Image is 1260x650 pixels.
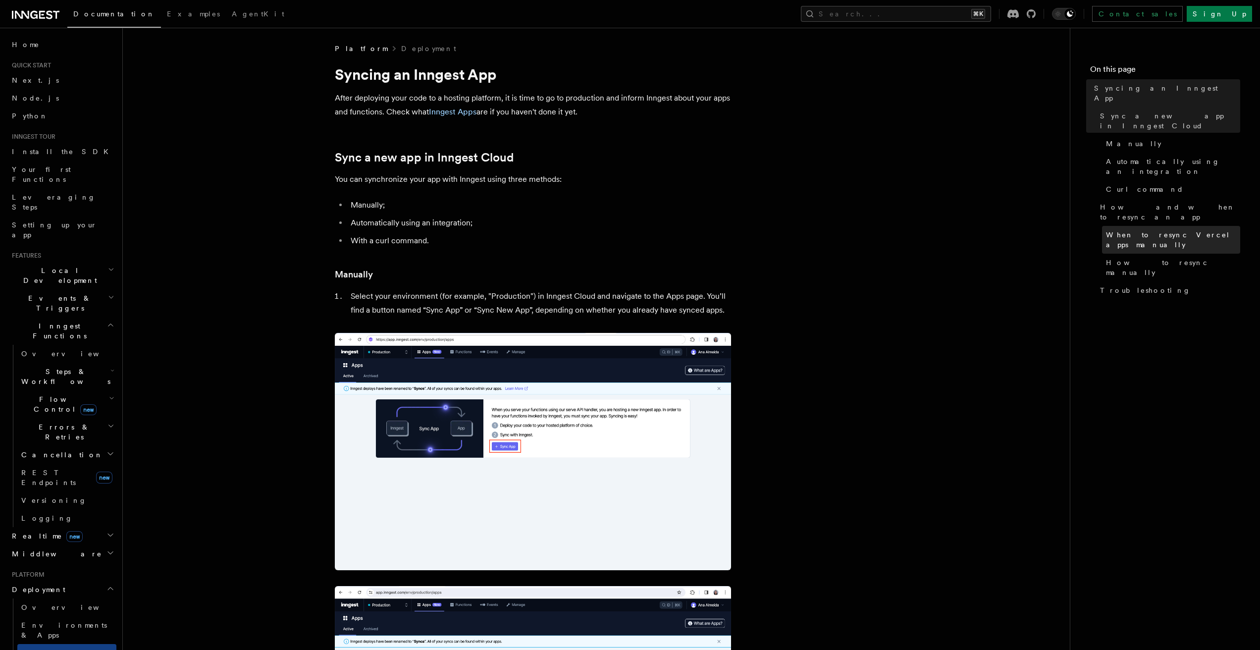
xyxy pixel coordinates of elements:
[17,367,110,386] span: Steps & Workflows
[17,390,116,418] button: Flow Controlnew
[8,527,116,545] button: Realtimenew
[1100,285,1191,295] span: Troubleshooting
[401,44,456,54] a: Deployment
[8,571,45,579] span: Platform
[8,266,108,285] span: Local Development
[17,345,116,363] a: Overview
[21,496,87,504] span: Versioning
[1106,157,1240,176] span: Automatically using an integration
[17,418,116,446] button: Errors & Retries
[17,464,116,491] a: REST Endpointsnew
[1102,153,1240,180] a: Automatically using an integration
[17,446,116,464] button: Cancellation
[8,61,51,69] span: Quick start
[8,531,83,541] span: Realtime
[348,216,731,230] li: Automatically using an integration;
[17,394,109,414] span: Flow Control
[73,10,155,18] span: Documentation
[335,333,731,570] img: Inngest Cloud screen with sync App button when you have no apps synced yet
[17,598,116,616] a: Overview
[12,193,96,211] span: Leveraging Steps
[1187,6,1252,22] a: Sign Up
[8,289,116,317] button: Events & Triggers
[232,10,284,18] span: AgentKit
[8,161,116,188] a: Your first Functions
[1096,107,1240,135] a: Sync a new app in Inngest Cloud
[12,76,59,84] span: Next.js
[1106,184,1184,194] span: Curl command
[8,321,107,341] span: Inngest Functions
[335,65,731,83] h1: Syncing an Inngest App
[1102,254,1240,281] a: How to resync manually
[1106,230,1240,250] span: When to resync Vercel apps manually
[226,3,290,27] a: AgentKit
[348,198,731,212] li: Manually;
[1090,79,1240,107] a: Syncing an Inngest App
[335,268,373,281] a: Manually
[335,151,514,164] a: Sync a new app in Inngest Cloud
[348,234,731,248] li: With a curl command.
[335,172,731,186] p: You can synchronize your app with Inngest using three methods:
[8,581,116,598] button: Deployment
[8,133,55,141] span: Inngest tour
[8,545,116,563] button: Middleware
[161,3,226,27] a: Examples
[12,148,114,156] span: Install the SDK
[1102,226,1240,254] a: When to resync Vercel apps manually
[8,36,116,54] a: Home
[1096,281,1240,299] a: Troubleshooting
[1090,63,1240,79] h4: On this page
[12,94,59,102] span: Node.js
[1106,258,1240,277] span: How to resync manually
[8,143,116,161] a: Install the SDK
[8,216,116,244] a: Setting up your app
[8,549,102,559] span: Middleware
[17,491,116,509] a: Versioning
[67,3,161,28] a: Documentation
[21,514,73,522] span: Logging
[429,107,476,116] a: Inngest Apps
[8,188,116,216] a: Leveraging Steps
[1100,111,1240,131] span: Sync a new app in Inngest Cloud
[17,363,116,390] button: Steps & Workflows
[17,422,107,442] span: Errors & Retries
[1102,135,1240,153] a: Manually
[167,10,220,18] span: Examples
[8,252,41,260] span: Features
[17,509,116,527] a: Logging
[1052,8,1076,20] button: Toggle dark mode
[801,6,991,22] button: Search...⌘K
[8,107,116,125] a: Python
[17,450,103,460] span: Cancellation
[8,89,116,107] a: Node.js
[8,262,116,289] button: Local Development
[1102,180,1240,198] a: Curl command
[21,621,107,639] span: Environments & Apps
[12,112,48,120] span: Python
[8,317,116,345] button: Inngest Functions
[335,91,731,119] p: After deploying your code to a hosting platform, it is time to go to production and inform Innges...
[80,404,97,415] span: new
[8,585,65,595] span: Deployment
[17,616,116,644] a: Environments & Apps
[21,350,123,358] span: Overview
[96,472,112,484] span: new
[21,603,123,611] span: Overview
[8,71,116,89] a: Next.js
[1094,83,1240,103] span: Syncing an Inngest App
[12,40,40,50] span: Home
[8,345,116,527] div: Inngest Functions
[348,289,731,317] li: Select your environment (for example, "Production") in Inngest Cloud and navigate to the Apps pag...
[8,293,108,313] span: Events & Triggers
[12,165,71,183] span: Your first Functions
[1100,202,1240,222] span: How and when to resync an app
[21,469,76,487] span: REST Endpoints
[12,221,97,239] span: Setting up your app
[971,9,985,19] kbd: ⌘K
[1092,6,1183,22] a: Contact sales
[1096,198,1240,226] a: How and when to resync an app
[335,44,387,54] span: Platform
[1106,139,1161,149] span: Manually
[66,531,83,542] span: new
